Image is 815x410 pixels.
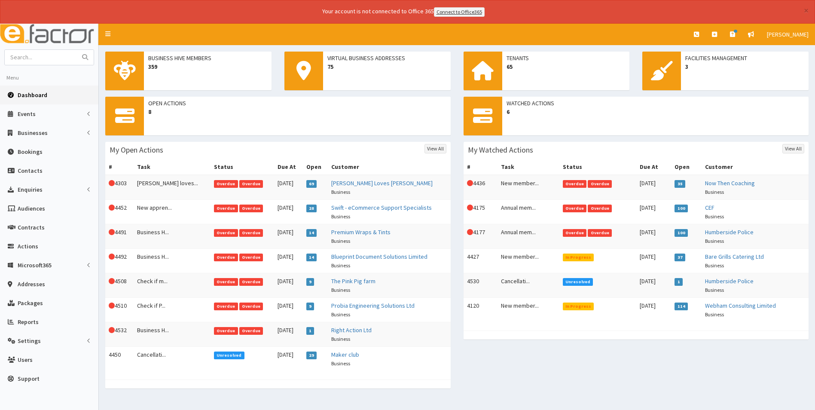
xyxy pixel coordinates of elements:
button: × [804,6,809,15]
td: [DATE] [636,224,671,248]
td: [DATE] [274,199,303,224]
a: View All [424,144,446,153]
span: 100 [675,205,688,212]
td: [DATE] [636,175,671,200]
a: Blueprint Document Solutions Limited [331,253,427,260]
td: 4120 [464,297,498,322]
td: 4491 [105,224,134,248]
span: 114 [675,303,688,310]
td: Annual mem... [498,224,559,248]
span: Overdue [239,254,263,261]
td: 4508 [105,273,134,297]
h3: My Watched Actions [468,146,533,154]
a: Humberside Police [705,228,754,236]
a: Swift - eCommerce Support Specialists [331,204,432,211]
span: 9 [306,278,314,286]
th: # [464,159,498,175]
span: Support [18,375,40,382]
th: Due At [636,159,671,175]
td: 4452 [105,199,134,224]
span: Overdue [588,229,612,237]
span: Reports [18,318,39,326]
a: Connect to Office365 [434,7,485,17]
span: Overdue [214,180,238,188]
span: 9 [306,303,314,310]
td: New member... [498,297,559,322]
span: Overdue [214,303,238,310]
span: Enquiries [18,186,43,193]
td: 4436 [464,175,498,200]
a: Probia Engineering Solutions Ltd [331,302,415,309]
span: 65 [507,62,626,71]
small: Business [705,238,724,244]
th: # [105,159,134,175]
span: In Progress [563,303,594,310]
a: [PERSON_NAME] [760,24,815,45]
small: Business [331,189,350,195]
small: Business [331,213,350,220]
th: Task [134,159,211,175]
i: This Action is overdue! [109,229,115,235]
a: Maker club [331,351,359,358]
td: 4175 [464,199,498,224]
span: 69 [306,180,317,188]
th: Customer [328,159,451,175]
td: 4532 [105,322,134,346]
small: Business [331,262,350,269]
td: 4450 [105,346,134,371]
small: Business [705,311,724,318]
td: [DATE] [274,175,303,200]
span: Overdue [563,229,587,237]
span: Events [18,110,36,118]
td: 4530 [464,273,498,297]
i: This Action is overdue! [109,205,115,211]
span: 37 [675,254,685,261]
a: The Pink Pig farm [331,277,375,285]
i: This Action is overdue! [467,180,473,186]
td: [DATE] [636,199,671,224]
a: Now Then Coaching [705,179,755,187]
span: [PERSON_NAME] [767,31,809,38]
input: Search... [5,50,77,65]
small: Business [331,360,350,367]
span: Business Hive Members [148,54,267,62]
th: Open [671,159,701,175]
td: Check if P... [134,297,211,322]
span: Tenants [507,54,626,62]
span: Contracts [18,223,45,231]
td: Business H... [134,224,211,248]
span: Overdue [239,205,263,212]
span: 359 [148,62,267,71]
span: In Progress [563,254,594,261]
div: Your account is not connected to Office 365 [152,7,655,17]
td: Cancellati... [498,273,559,297]
a: CEF [705,204,714,211]
td: New appren... [134,199,211,224]
span: 14 [306,229,317,237]
td: [DATE] [274,248,303,273]
span: Actions [18,242,38,250]
td: 4177 [464,224,498,248]
span: Overdue [214,205,238,212]
span: Overdue [239,229,263,237]
h3: My Open Actions [110,146,163,154]
small: Business [705,213,724,220]
td: [DATE] [274,346,303,371]
span: Overdue [239,327,263,335]
span: Overdue [214,278,238,286]
td: [DATE] [636,273,671,297]
span: 1 [306,327,314,335]
span: Bookings [18,148,43,156]
span: Microsoft365 [18,261,52,269]
td: New member... [498,175,559,200]
i: This Action is overdue! [109,327,115,333]
td: Cancellati... [134,346,211,371]
td: Business H... [134,248,211,273]
td: [DATE] [274,322,303,346]
td: New member... [498,248,559,273]
span: 3 [685,62,804,71]
th: Customer [702,159,809,175]
span: Overdue [214,254,238,261]
span: Settings [18,337,41,345]
td: [DATE] [274,297,303,322]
